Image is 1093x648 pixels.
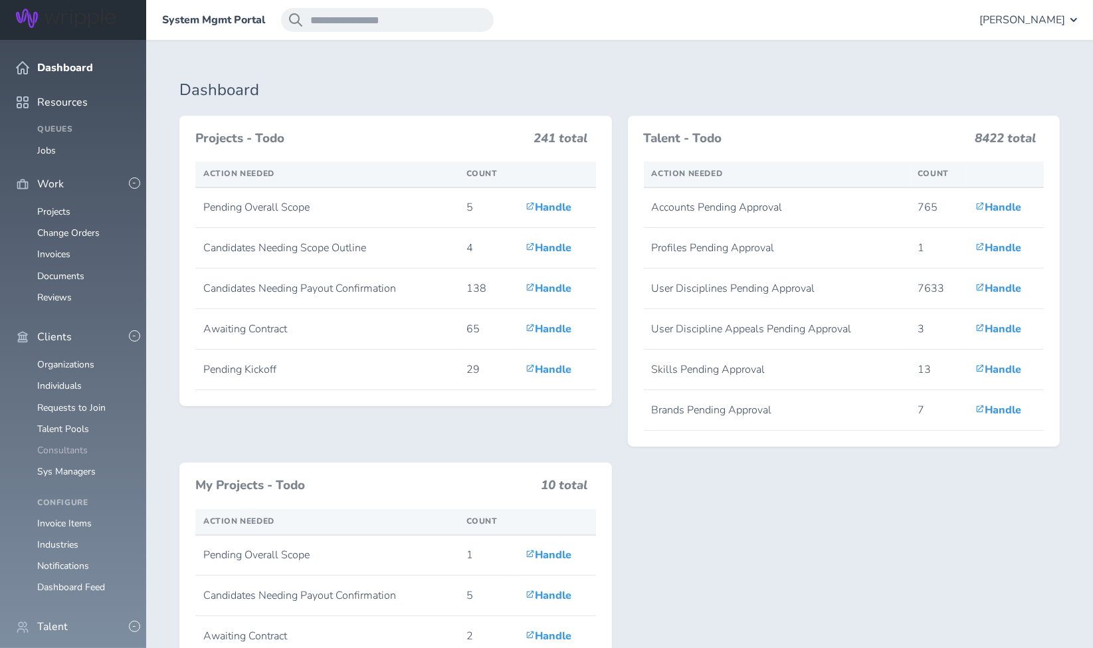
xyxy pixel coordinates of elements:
[526,629,571,643] a: Handle
[466,516,498,526] span: Count
[37,517,92,530] a: Invoice Items
[37,96,88,108] span: Resources
[644,228,910,269] td: Profiles Pending Approval
[975,200,1021,215] a: Handle
[37,465,96,478] a: Sys Managers
[910,187,967,228] td: 765
[195,187,458,228] td: Pending Overall Scope
[195,350,458,390] td: Pending Kickoff
[179,81,1060,100] h1: Dashboard
[37,205,70,218] a: Projects
[195,228,458,269] td: Candidates Needing Scope Outline
[37,331,72,343] span: Clients
[37,144,56,157] a: Jobs
[652,168,723,179] span: Action Needed
[975,281,1021,296] a: Handle
[979,14,1065,26] span: [PERSON_NAME]
[195,269,458,309] td: Candidates Needing Payout Confirmation
[644,187,910,228] td: Accounts Pending Approval
[975,241,1021,255] a: Handle
[910,390,967,431] td: 7
[37,358,94,371] a: Organizations
[458,228,518,269] td: 4
[975,362,1021,377] a: Handle
[910,309,967,350] td: 3
[129,621,140,632] button: -
[644,350,910,390] td: Skills Pending Approval
[37,560,89,572] a: Notifications
[458,187,518,228] td: 5
[542,479,588,498] h3: 10 total
[458,309,518,350] td: 65
[203,516,274,526] span: Action Needed
[37,125,130,134] h4: Queues
[37,401,106,414] a: Requests to Join
[975,132,1036,152] h3: 8422 total
[526,200,571,215] a: Handle
[526,322,571,336] a: Handle
[195,576,458,616] td: Candidates Needing Payout Confirmation
[644,132,967,146] h3: Talent - Todo
[37,498,130,508] h4: Configure
[526,241,571,255] a: Handle
[195,309,458,350] td: Awaiting Contract
[534,132,588,152] h3: 241 total
[918,168,949,179] span: Count
[458,576,518,616] td: 5
[526,281,571,296] a: Handle
[466,168,498,179] span: Count
[526,362,571,377] a: Handle
[37,581,105,594] a: Dashboard Feed
[195,479,534,493] h3: My Projects - Todo
[979,8,1077,32] button: [PERSON_NAME]
[37,62,93,74] span: Dashboard
[203,168,274,179] span: Action Needed
[458,350,518,390] td: 29
[129,330,140,342] button: -
[910,269,967,309] td: 7633
[526,548,571,562] a: Handle
[910,350,967,390] td: 13
[644,269,910,309] td: User Disciplines Pending Approval
[37,423,89,435] a: Talent Pools
[195,535,458,576] td: Pending Overall Scope
[129,177,140,189] button: -
[37,444,88,457] a: Consultants
[975,322,1021,336] a: Handle
[37,178,64,190] span: Work
[195,132,526,146] h3: Projects - Todo
[644,309,910,350] td: User Discipline Appeals Pending Approval
[910,228,967,269] td: 1
[37,291,72,304] a: Reviews
[644,390,910,431] td: Brands Pending Approval
[458,535,518,576] td: 1
[37,538,78,551] a: Industries
[975,403,1021,417] a: Handle
[37,621,68,633] span: Talent
[526,588,571,603] a: Handle
[37,270,84,282] a: Documents
[458,269,518,309] td: 138
[37,227,100,239] a: Change Orders
[37,379,82,392] a: Individuals
[16,9,116,28] img: Wripple
[162,14,265,26] a: System Mgmt Portal
[37,248,70,261] a: Invoices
